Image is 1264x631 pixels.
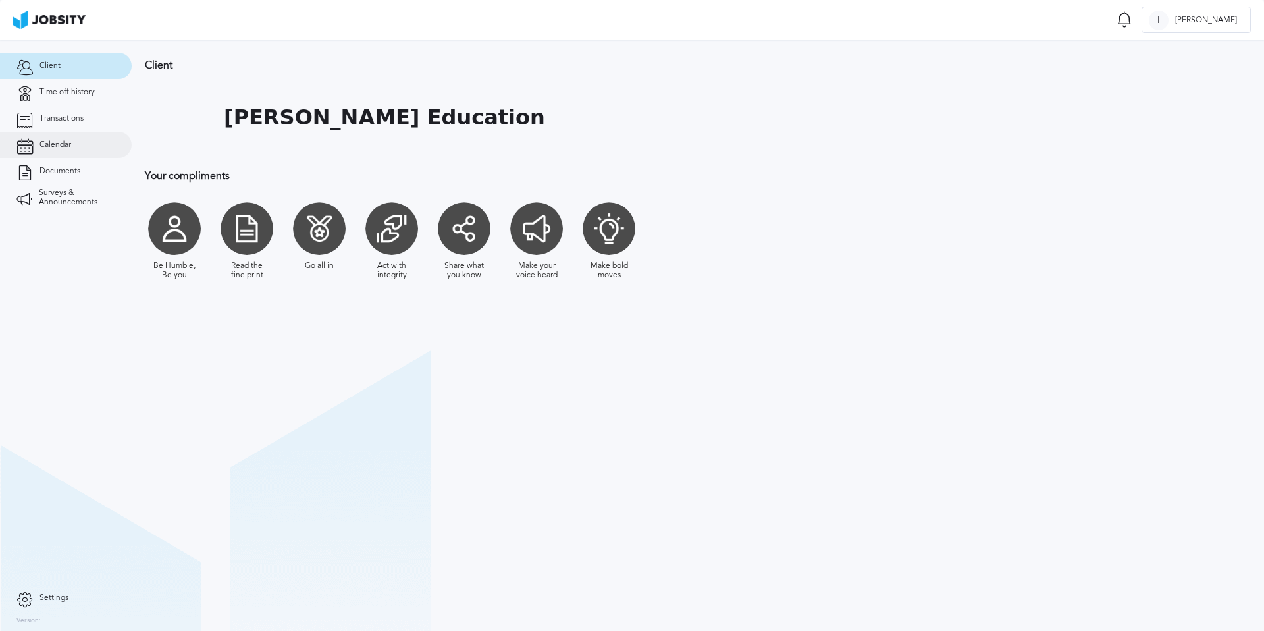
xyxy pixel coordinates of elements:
div: Make your voice heard [513,261,560,280]
span: Transactions [39,114,84,123]
button: I[PERSON_NAME] [1142,7,1251,33]
span: Settings [39,593,68,603]
div: Go all in [305,261,334,271]
span: [PERSON_NAME] [1169,16,1244,25]
h3: Client [145,59,859,71]
div: Make bold moves [586,261,632,280]
label: Version: [16,617,41,625]
span: Surveys & Announcements [39,188,115,207]
span: Client [39,61,61,70]
div: Read the fine print [224,261,270,280]
div: I [1149,11,1169,30]
img: ab4bad089aa723f57921c736e9817d99.png [13,11,86,29]
div: Be Humble, Be you [151,261,197,280]
span: Calendar [39,140,71,150]
span: Documents [39,167,80,176]
div: Share what you know [441,261,487,280]
span: Time off history [39,88,95,97]
h3: Your compliments [145,170,859,182]
h1: [PERSON_NAME] Education [224,105,545,130]
div: Act with integrity [369,261,415,280]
